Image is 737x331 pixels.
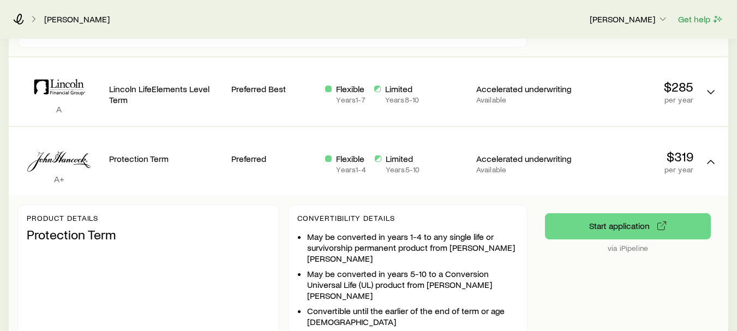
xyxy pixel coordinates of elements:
[386,153,420,164] p: Limited
[545,244,711,252] p: via iPipeline
[589,13,669,26] button: [PERSON_NAME]
[109,153,223,164] p: Protection Term
[385,83,419,94] p: Limited
[336,153,365,164] p: Flexible
[580,79,693,94] p: $285
[580,165,693,174] p: per year
[17,104,100,115] p: A
[297,214,518,222] p: Convertibility Details
[17,173,100,184] p: A+
[336,83,365,94] p: Flexible
[580,149,693,164] p: $319
[336,95,365,104] p: Years 1 - 7
[109,83,223,105] p: Lincoln LifeElements Level Term
[476,153,571,164] p: Accelerated underwriting
[27,227,270,242] p: Protection Term
[580,95,693,104] p: per year
[678,13,724,26] button: Get help
[476,83,571,94] p: Accelerated underwriting
[336,165,365,174] p: Years 1 - 4
[44,14,110,25] a: [PERSON_NAME]
[27,214,270,222] p: Product details
[476,165,571,174] p: Available
[386,165,420,174] p: Years 5 - 10
[590,14,668,25] p: [PERSON_NAME]
[231,83,316,94] p: Preferred Best
[307,231,518,264] li: May be converted in years 1-4 to any single life or survivorship permanent product from [PERSON_N...
[307,305,518,327] li: Convertible until the earlier of the end of term or age [DEMOGRAPHIC_DATA]
[231,153,316,164] p: Preferred
[385,95,419,104] p: Years 8 - 10
[545,213,711,239] button: via iPipeline
[307,268,518,301] li: May be converted in years 5-10 to a Conversion Universal Life (UL) product from [PERSON_NAME] [PE...
[476,95,571,104] p: Available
